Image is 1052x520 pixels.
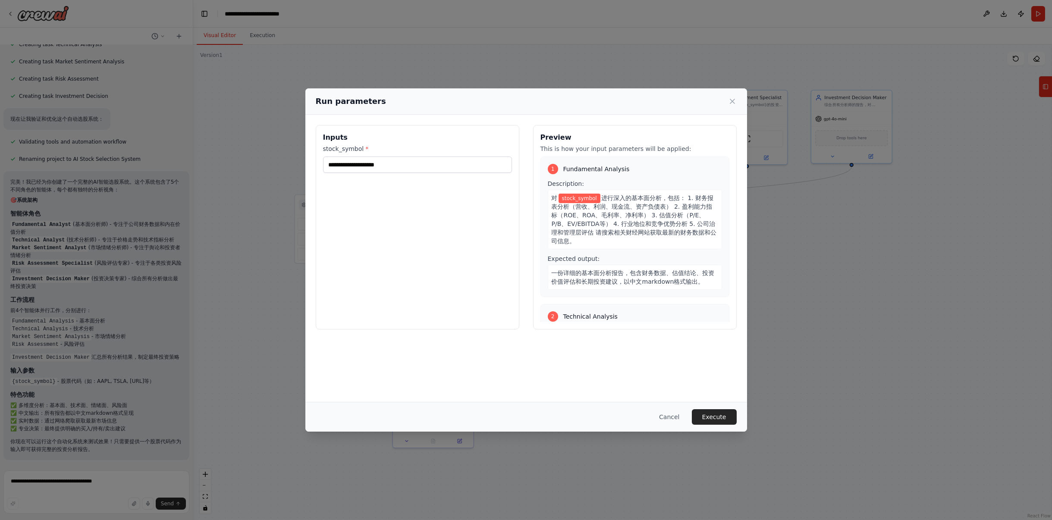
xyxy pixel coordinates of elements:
span: Description: [548,180,584,187]
button: Cancel [652,409,686,425]
label: stock_symbol [323,144,512,153]
h2: Run parameters [316,95,386,107]
span: Variable: stock_symbol [559,194,600,203]
span: 一份详细的基本面分析报告，包含财务数据、估值结论、投资价值评估和长期投资建议，以中文markdown格式输出。 [552,269,715,285]
button: Execute [692,409,737,425]
p: This is how your input parameters will be applied: [540,144,729,153]
div: 1 [548,164,558,174]
h3: Inputs [323,132,512,143]
div: 2 [548,311,558,322]
span: Technical Analysis [563,312,618,321]
h3: Preview [540,132,729,143]
span: Expected output: [548,255,600,262]
span: Fundamental Analysis [563,165,630,173]
span: 进行深入的基本面分析，包括： 1. 财务报表分析（营收、利润、现金流、资产负债表） 2. 盈利能力指标（ROE、ROA、毛利率、净利率） 3. 估值分析（P/E、P/B、EV/EBITDA等） ... [552,194,716,244]
span: 对 [552,194,558,201]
